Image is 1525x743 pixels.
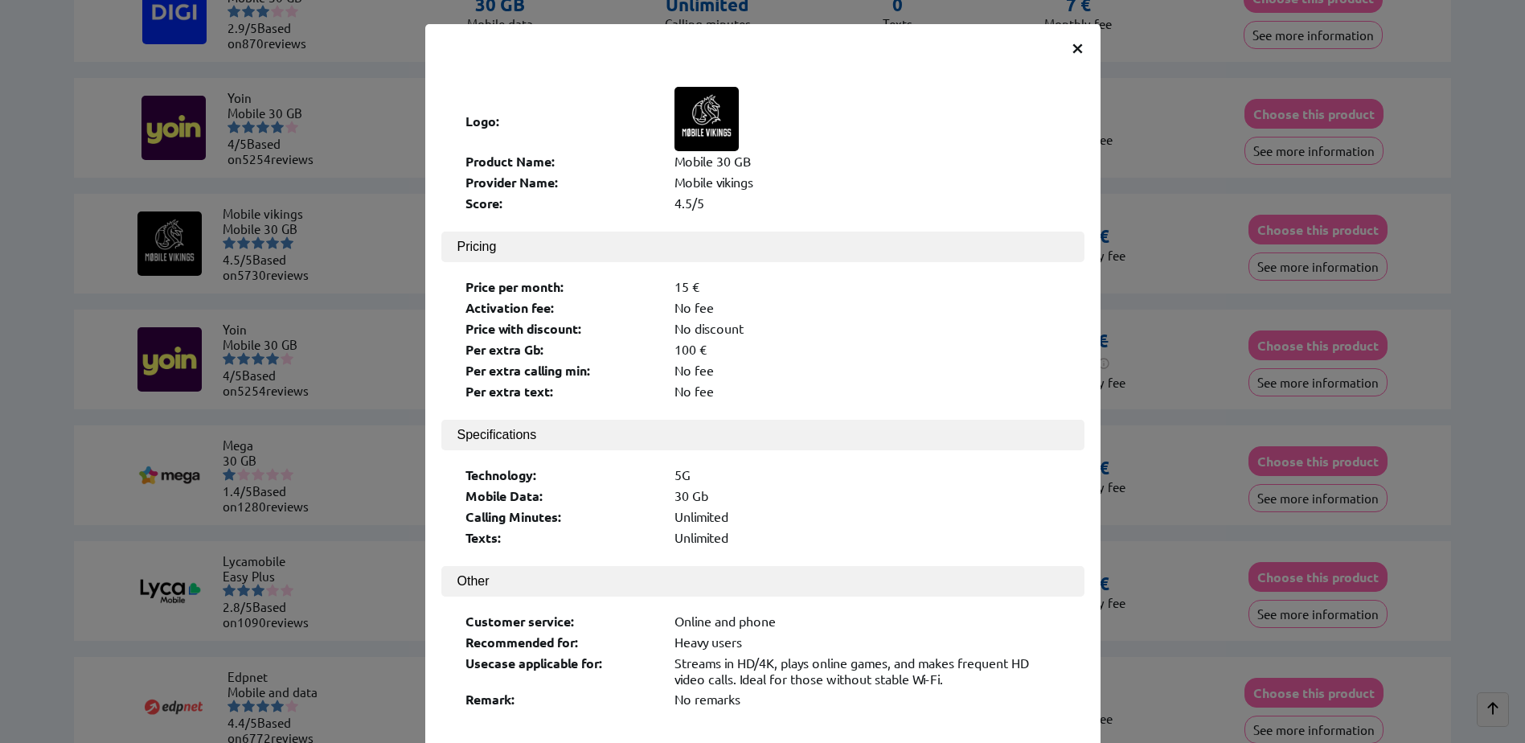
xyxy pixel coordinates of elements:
[674,691,1060,708] div: No remarks
[674,655,1060,687] div: Streams in HD/4K, plays online games, and makes frequent HD video calls. Ideal for those without ...
[465,113,500,129] b: Logo:
[674,174,1060,191] div: Mobile vikings
[465,362,658,379] div: Per extra calling min:
[674,299,1060,316] div: No fee
[674,487,1060,504] div: 30 Gb
[465,383,658,400] div: Per extra text:
[465,341,658,358] div: Per extra Gb:
[465,487,658,504] div: Mobile Data:
[674,153,1060,170] div: Mobile 30 GB
[441,566,1084,597] button: Other
[465,278,658,295] div: Price per month:
[674,466,1060,483] div: 5G
[441,420,1084,450] button: Specifications
[465,153,658,170] div: Product Name:
[465,466,658,483] div: Technology:
[674,320,1060,337] div: No discount
[1071,32,1084,61] span: ×
[465,508,658,525] div: Calling Minutes:
[674,508,1060,525] div: Unlimited
[465,655,658,687] div: Usecase applicable for:
[674,278,1060,295] div: 15 €
[465,634,658,651] div: Recommended for:
[674,634,1060,651] div: Heavy users
[465,529,658,546] div: Texts:
[674,195,1060,211] div: 4.5/5
[465,195,658,211] div: Score:
[465,174,658,191] div: Provider Name:
[674,613,1060,630] div: Online and phone
[465,613,658,630] div: Customer service:
[674,87,739,151] img: Logo of Mobile vikings
[465,691,658,708] div: Remark:
[674,362,1060,379] div: No fee
[465,299,658,316] div: Activation fee:
[441,232,1084,262] button: Pricing
[465,320,658,337] div: Price with discount:
[674,529,1060,546] div: Unlimited
[674,383,1060,400] div: No fee
[674,341,1060,358] div: 100 €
